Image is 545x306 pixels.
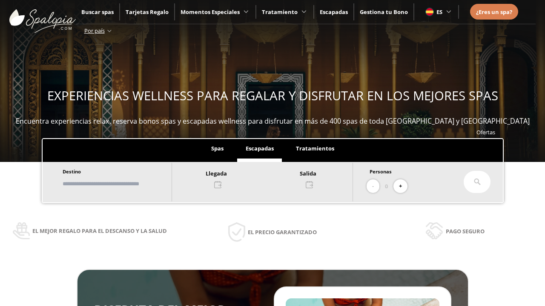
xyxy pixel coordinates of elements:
[246,144,274,152] span: Escapadas
[320,8,348,16] a: Escapadas
[393,179,407,193] button: +
[370,168,392,175] span: Personas
[32,226,167,235] span: El mejor regalo para el descanso y la salud
[211,144,224,152] span: Spas
[367,179,379,193] button: -
[47,87,498,104] span: EXPERIENCIAS WELLNESS PARA REGALAR Y DISFRUTAR EN LOS MEJORES SPAS
[9,1,76,33] img: ImgLogoSpalopia.BvClDcEz.svg
[446,227,485,236] span: Pago seguro
[476,7,512,17] a: ¿Eres un spa?
[360,8,408,16] a: Gestiona tu Bono
[385,181,388,191] span: 0
[63,168,81,175] span: Destino
[476,128,495,136] a: Ofertas
[476,8,512,16] span: ¿Eres un spa?
[296,144,334,152] span: Tratamientos
[248,227,317,237] span: El precio garantizado
[16,116,530,126] span: Encuentra experiencias relax, reserva bonos spas y escapadas wellness para disfrutar en más de 40...
[81,8,114,16] a: Buscar spas
[84,27,105,34] span: Por país
[126,8,169,16] a: Tarjetas Regalo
